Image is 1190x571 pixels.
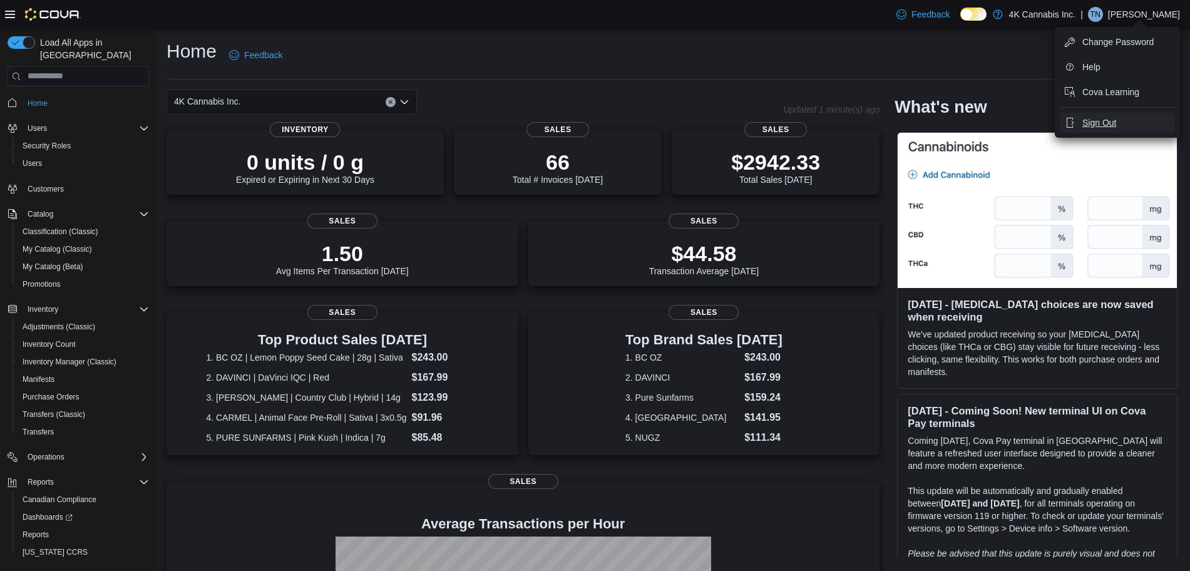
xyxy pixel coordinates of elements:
a: Classification (Classic) [18,224,103,239]
h4: Average Transactions per Hour [177,517,869,532]
span: Sales [744,122,807,137]
em: Please be advised that this update is purely visual and does not impact payment functionality. [908,548,1155,571]
input: Dark Mode [960,8,987,21]
div: Avg Items Per Transaction [DATE] [276,241,409,276]
span: Cova Learning [1082,86,1139,98]
div: Expired or Expiring in Next 30 Days [236,150,374,185]
p: [PERSON_NAME] [1108,7,1180,22]
span: Purchase Orders [23,392,80,402]
button: Catalog [23,207,58,222]
span: Dashboards [18,510,149,525]
p: Updated 1 minute(s) ago [783,105,880,115]
span: Feedback [244,49,282,61]
span: Inventory Count [18,337,149,352]
p: Coming [DATE], Cova Pay terminal in [GEOGRAPHIC_DATA] will feature a refreshed user interface des... [908,435,1167,472]
button: My Catalog (Classic) [13,240,154,258]
h3: [DATE] - [MEDICAL_DATA] choices are now saved when receiving [908,298,1167,323]
span: Sales [307,213,377,229]
dd: $111.34 [744,430,782,445]
span: Home [28,98,48,108]
dd: $167.99 [412,370,479,385]
a: Feedback [224,43,287,68]
button: Canadian Compliance [13,491,154,508]
button: Help [1060,57,1175,77]
span: [US_STATE] CCRS [23,547,88,557]
span: 4K Cannabis Inc. [174,94,241,109]
button: Users [3,120,154,137]
span: Transfers (Classic) [23,409,85,419]
dt: 3. [PERSON_NAME] | Country Club | Hybrid | 14g [206,391,406,404]
a: Transfers (Classic) [18,407,90,422]
span: Sales [669,213,739,229]
span: Canadian Compliance [23,495,96,505]
button: Promotions [13,275,154,293]
a: Reports [18,527,54,542]
span: Classification (Classic) [18,224,149,239]
span: Manifests [23,374,54,384]
span: Catalog [28,209,53,219]
button: Users [23,121,52,136]
button: Change Password [1060,32,1175,52]
button: Inventory [3,301,154,318]
p: This update will be automatically and gradually enabled between , for all terminals operating on ... [908,485,1167,535]
a: Dashboards [18,510,78,525]
a: My Catalog (Classic) [18,242,97,257]
dd: $141.95 [744,410,782,425]
button: Sign Out [1060,113,1175,133]
img: Cova [25,8,81,21]
span: Reports [28,477,54,487]
span: Security Roles [23,141,71,151]
dd: $167.99 [744,370,782,385]
dt: 3. Pure Sunfarms [625,391,739,404]
dd: $91.96 [412,410,479,425]
h3: Top Brand Sales [DATE] [625,332,782,347]
button: Security Roles [13,137,154,155]
a: Transfers [18,424,59,440]
div: Transaction Average [DATE] [649,241,759,276]
button: Transfers (Classic) [13,406,154,423]
div: Tomas Nunez [1088,7,1103,22]
a: Manifests [18,372,59,387]
button: Home [3,94,154,112]
dt: 5. NUGZ [625,431,739,444]
span: Reports [18,527,149,542]
span: Help [1082,61,1100,73]
p: 4K Cannabis Inc. [1009,7,1076,22]
a: Home [23,96,53,111]
span: My Catalog (Classic) [23,244,92,254]
span: Washington CCRS [18,545,149,560]
button: Inventory Manager (Classic) [13,353,154,371]
span: Home [23,95,149,111]
button: Operations [3,448,154,466]
button: Transfers [13,423,154,441]
p: 1.50 [276,241,409,266]
span: Reports [23,475,149,490]
a: Customers [23,182,69,197]
button: Inventory Count [13,336,154,353]
p: 66 [513,150,603,175]
dt: 4. [GEOGRAPHIC_DATA] [625,411,739,424]
span: Manifests [18,372,149,387]
dd: $159.24 [744,390,782,405]
span: Load All Apps in [GEOGRAPHIC_DATA] [35,36,149,61]
dt: 4. CARMEL | Animal Face Pre-Roll | Sativa | 3x0.5g [206,411,406,424]
span: Operations [28,452,64,462]
span: Promotions [18,277,149,292]
span: Inventory [23,302,149,317]
span: Transfers [18,424,149,440]
span: Dashboards [23,512,73,522]
a: Security Roles [18,138,76,153]
button: Manifests [13,371,154,388]
span: My Catalog (Beta) [23,262,83,272]
a: Canadian Compliance [18,492,101,507]
button: My Catalog (Beta) [13,258,154,275]
span: Inventory [28,304,58,314]
span: Promotions [23,279,61,289]
h3: [DATE] - Coming Soon! New terminal UI on Cova Pay terminals [908,404,1167,430]
button: Inventory [23,302,63,317]
span: Inventory Count [23,339,76,349]
dt: 5. PURE SUNFARMS | Pink Kush | Indica | 7g [206,431,406,444]
button: Purchase Orders [13,388,154,406]
a: My Catalog (Beta) [18,259,88,274]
